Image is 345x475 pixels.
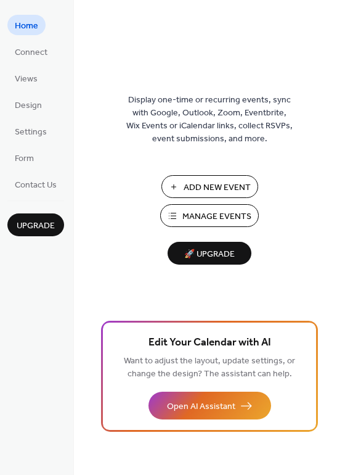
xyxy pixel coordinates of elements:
[15,20,38,33] span: Home
[148,334,271,352] span: Edit Your Calendar with AI
[7,121,54,141] a: Settings
[7,213,64,236] button: Upgrade
[124,353,295,382] span: Want to adjust the layout, update settings, or change the design? The assistant can help.
[184,181,251,194] span: Add New Event
[17,220,55,233] span: Upgrade
[7,94,49,115] a: Design
[7,68,45,88] a: Views
[7,41,55,62] a: Connect
[15,126,47,139] span: Settings
[160,204,259,227] button: Manage Events
[161,175,258,198] button: Add New Event
[148,392,271,419] button: Open AI Assistant
[15,73,38,86] span: Views
[167,400,235,413] span: Open AI Assistant
[7,174,64,194] a: Contact Us
[168,242,251,265] button: 🚀 Upgrade
[15,179,57,192] span: Contact Us
[126,94,293,146] span: Display one-time or recurring events, sync with Google, Outlook, Zoom, Eventbrite, Wix Events or ...
[15,46,47,59] span: Connect
[15,99,42,112] span: Design
[182,210,251,223] span: Manage Events
[175,246,244,263] span: 🚀 Upgrade
[15,152,34,165] span: Form
[7,147,41,168] a: Form
[7,15,46,35] a: Home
